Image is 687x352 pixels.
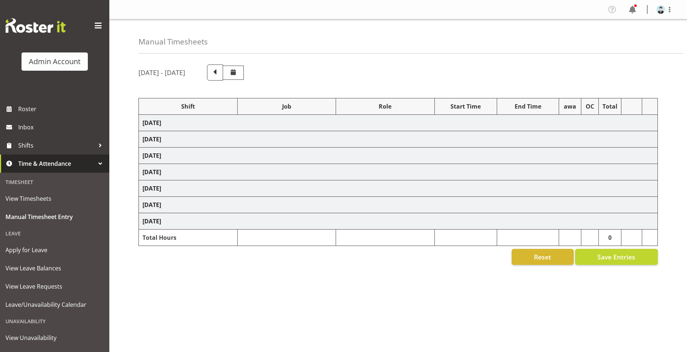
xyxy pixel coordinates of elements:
span: Leave/Unavailability Calendar [5,299,104,310]
span: Roster [18,103,106,114]
td: [DATE] [139,180,658,197]
td: [DATE] [139,115,658,131]
button: Reset [512,249,574,265]
a: Apply for Leave [2,241,108,259]
div: Start Time [438,102,493,111]
span: Reset [534,252,551,262]
div: Role [340,102,431,111]
a: View Timesheets [2,189,108,208]
span: Shifts [18,140,95,151]
span: View Unavailability [5,332,104,343]
div: Leave [2,226,108,241]
div: End Time [501,102,555,111]
a: View Leave Balances [2,259,108,277]
span: Save Entries [597,252,635,262]
td: [DATE] [139,164,658,180]
a: View Leave Requests [2,277,108,296]
a: Leave/Unavailability Calendar [2,296,108,314]
a: Manual Timesheet Entry [2,208,108,226]
span: Manual Timesheet Entry [5,211,104,222]
td: Total Hours [139,230,238,246]
h4: Manual Timesheets [138,38,208,46]
td: [DATE] [139,131,658,148]
span: View Timesheets [5,193,104,204]
h5: [DATE] - [DATE] [138,69,185,77]
span: View Leave Balances [5,263,104,274]
td: 0 [599,230,621,246]
td: [DATE] [139,197,658,213]
div: Total [602,102,617,111]
div: OC [585,102,595,111]
span: View Leave Requests [5,281,104,292]
span: Inbox [18,122,106,133]
div: Admin Account [29,56,81,67]
img: smith-fred5cb75b6698732e3ea62c93ac23fc4902.png [656,5,665,14]
span: Time & Attendance [18,158,95,169]
div: Timesheet [2,175,108,189]
td: [DATE] [139,213,658,230]
button: Save Entries [575,249,658,265]
img: Rosterit website logo [5,18,66,33]
a: View Unavailability [2,329,108,347]
div: Job [241,102,332,111]
span: Apply for Leave [5,245,104,255]
td: [DATE] [139,148,658,164]
div: awa [563,102,577,111]
div: Unavailability [2,314,108,329]
div: Shift [143,102,234,111]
